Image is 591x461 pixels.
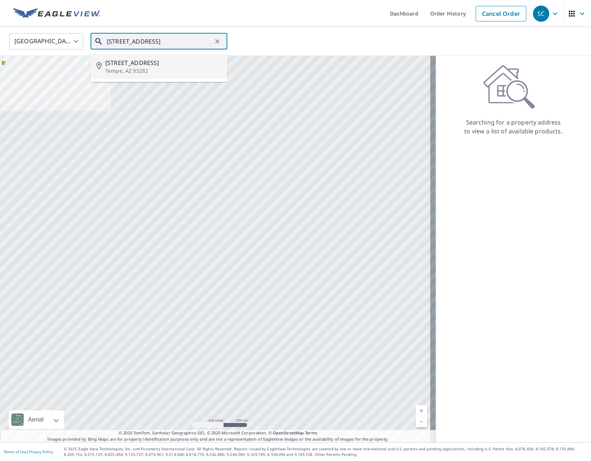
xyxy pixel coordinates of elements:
img: EV Logo [13,8,101,19]
div: SC [533,6,549,22]
p: | [4,450,53,454]
a: Current Level 5, Zoom Out [416,416,427,427]
a: OpenStreetMap [273,430,304,436]
a: Current Level 5, Zoom In [416,405,427,416]
span: [STREET_ADDRESS] [105,58,221,67]
p: © 2025 Eagle View Technologies, Inc. and Pictometry International Corp. All Rights Reserved. Repo... [64,446,587,457]
a: Cancel Order [476,6,526,21]
p: Tempe, AZ 85282 [105,67,221,75]
input: Search by address or latitude-longitude [107,31,212,52]
span: © 2025 TomTom, Earthstar Geographics SIO, © 2025 Microsoft Corporation, © [119,430,317,436]
p: Searching for a property address to view a list of available products. [464,118,563,136]
div: [GEOGRAPHIC_DATA] [9,31,83,52]
div: Aerial [26,410,46,429]
a: Terms [305,430,317,436]
a: Terms of Use [4,449,27,454]
button: Clear [212,36,223,47]
a: Privacy Policy [29,449,53,454]
div: Aerial [9,410,64,429]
